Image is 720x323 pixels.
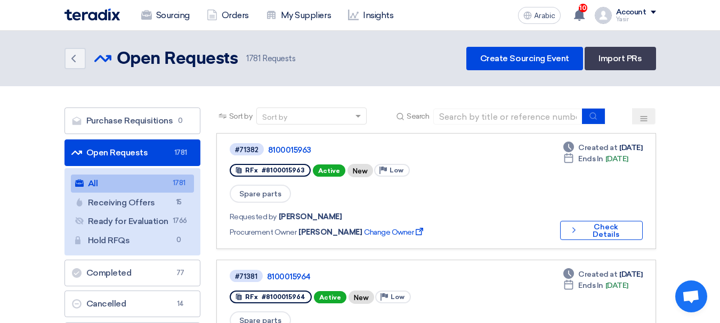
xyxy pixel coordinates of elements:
font: #71381 [235,272,257,280]
font: Arabic [534,11,555,20]
font: Hold RFQs [88,235,130,245]
a: Open Requests1781 [64,139,200,166]
a: 8100015964 [267,272,533,281]
font: 1781 [246,54,260,63]
font: All [88,178,98,188]
font: Sort by [229,112,253,121]
font: My Suppliers [281,10,331,20]
font: [DATE] [619,270,642,279]
font: Completed [86,268,132,278]
font: 1781 [174,148,187,156]
font: #8100015964 [262,293,305,301]
font: 1781 [173,179,185,187]
font: Sourcing [156,10,190,20]
font: Yasir [616,16,629,23]
font: 8100015964 [267,272,311,281]
font: Open Requests [86,147,148,158]
a: Cancelled14 [64,291,200,317]
img: profile_test.png [595,7,612,24]
input: Search by title or reference number [433,109,583,125]
font: 8100015963 [268,145,311,155]
a: Insights [339,4,402,27]
font: [PERSON_NAME] [279,212,342,221]
font: New [354,294,369,302]
font: Procurement Owner [230,228,297,237]
div: Open chat [675,280,707,312]
font: [PERSON_NAME] [298,228,362,237]
font: #71382 [235,146,258,154]
img: Teradix logo [64,9,120,21]
font: Sort by [262,113,287,122]
font: Account [616,7,646,16]
font: [DATE] [619,143,642,152]
font: New [353,167,368,175]
font: Ready for Evaluation [88,216,168,226]
a: Import PRs [585,47,656,70]
font: 1766 [173,217,187,225]
font: Check Details [593,222,619,239]
font: Low [391,293,405,301]
font: 15 [176,198,182,206]
font: RFx [245,167,258,174]
font: Change Owner [364,228,414,237]
font: Ends In [578,281,603,290]
font: 77 [176,269,184,277]
font: Create Sourcing Event [480,53,569,63]
font: Search [407,112,429,121]
font: Open Requests [117,51,238,68]
font: Purchase Requisitions [86,115,173,126]
a: 8100015963 [268,145,535,155]
font: [DATE] [605,154,628,163]
font: Created at [578,270,617,279]
button: Arabic [518,7,561,24]
font: Insights [363,10,393,20]
font: 0 [178,117,183,125]
font: Ends In [578,154,603,163]
font: #8100015963 [262,167,304,174]
font: Receiving Offers [88,197,155,208]
font: Spare parts [239,189,281,198]
font: Created at [578,143,617,152]
a: Orders [198,4,257,27]
font: Active [318,167,340,175]
font: Import PRs [598,53,642,63]
font: Active [319,294,341,301]
a: My Suppliers [257,4,339,27]
button: Check Details [560,221,643,240]
font: [DATE] [605,281,628,290]
font: 0 [176,236,181,244]
a: Completed77 [64,260,200,286]
a: Sourcing [133,4,198,27]
a: Purchase Requisitions0 [64,107,200,134]
font: 14 [177,300,184,308]
font: Low [390,167,403,174]
font: Requested by [230,212,277,221]
font: Orders [222,10,249,20]
font: RFx [245,293,258,301]
font: 10 [579,4,586,12]
font: Cancelled [86,299,126,309]
font: Requests [262,54,295,63]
